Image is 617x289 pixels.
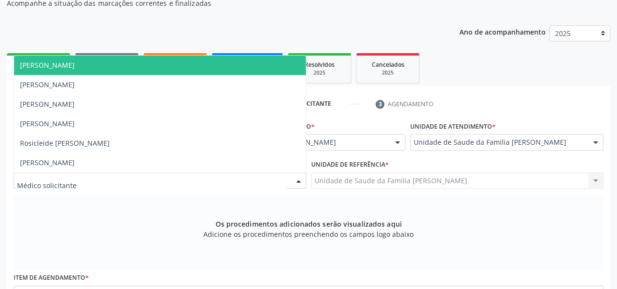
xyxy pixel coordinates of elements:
span: Resolvidos [304,60,335,69]
span: [PERSON_NAME] [20,99,75,109]
div: 2025 [363,69,412,77]
input: Médico solicitante [17,176,286,195]
span: Rosicleide [PERSON_NAME] [20,138,110,148]
span: Unidade de Saude da Familia [PERSON_NAME] [414,137,583,147]
label: Item de agendamento [14,270,89,286]
label: Unidade de atendimento [410,119,496,134]
p: Ano de acompanhamento [459,25,546,38]
span: Os procedimentos adicionados serão visualizados aqui [215,219,401,229]
label: Unidade de referência [311,157,389,173]
div: 2025 [295,69,344,77]
span: Adicione os procedimentos preenchendo os campos logo abaixo [203,229,414,239]
span: [PERSON_NAME] [20,80,75,89]
span: [PERSON_NAME] [281,137,385,147]
span: [PERSON_NAME] [20,119,75,128]
span: [PERSON_NAME] [20,60,75,70]
span: [PERSON_NAME] [20,158,75,167]
span: Cancelados [372,60,404,69]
